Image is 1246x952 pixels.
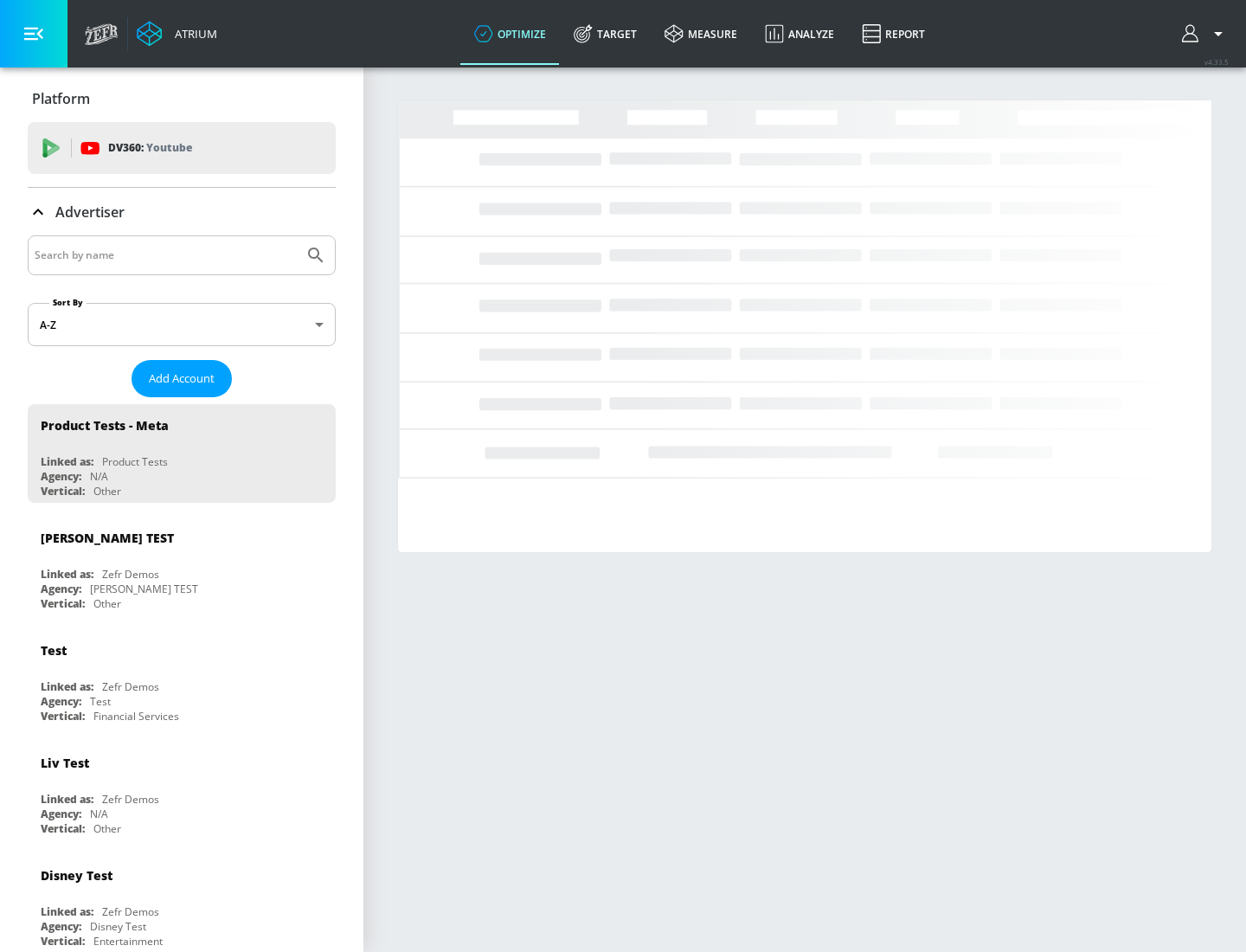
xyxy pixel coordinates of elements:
div: [PERSON_NAME] TEST [90,582,198,596]
div: Zefr Demos [102,679,159,694]
div: Product Tests - MetaLinked as:Product TestsAgency:N/AVertical:Other [28,404,336,503]
div: Agency: [41,919,81,934]
div: Disney Test [41,867,112,884]
div: Agency: [41,694,81,709]
div: Other [93,484,121,499]
div: Disney Test [90,919,146,934]
div: Linked as: [41,567,93,582]
div: Liv Test [41,755,89,771]
div: [PERSON_NAME] TEST [41,530,174,546]
div: Agency: [41,582,81,596]
div: Test [41,642,67,659]
div: Financial Services [93,709,179,724]
div: Zefr Demos [102,567,159,582]
div: Liv TestLinked as:Zefr DemosAgency:N/AVertical:Other [28,742,336,840]
div: Product Tests [102,454,168,469]
div: Test [90,694,111,709]
p: Advertiser [55,203,125,222]
div: Linked as: [41,792,93,807]
label: Sort By [49,297,87,308]
div: N/A [90,469,108,484]
div: Entertainment [93,934,163,949]
div: Platform [28,74,336,123]
div: Zefr Demos [102,904,159,919]
div: [PERSON_NAME] TESTLinked as:Zefr DemosAgency:[PERSON_NAME] TESTVertical:Other [28,517,336,615]
div: Linked as: [41,679,93,694]
p: DV360: [108,138,192,158]
p: Youtube [146,138,192,157]
div: N/A [90,807,108,821]
div: Other [93,596,121,611]
div: TestLinked as:Zefr DemosAgency:TestVertical:Financial Services [28,629,336,728]
a: Atrium [137,21,217,47]
div: Vertical: [41,709,85,724]
div: Linked as: [41,454,93,469]
div: Atrium [168,26,217,42]
span: Add Account [149,369,215,389]
a: optimize [460,3,560,65]
span: v 4.33.5 [1204,57,1229,67]
a: measure [651,3,751,65]
button: Add Account [132,360,232,397]
div: Vertical: [41,821,85,836]
div: Linked as: [41,904,93,919]
div: Vertical: [41,934,85,949]
div: Agency: [41,469,81,484]
input: Search by name [35,244,297,267]
a: Report [848,3,939,65]
a: Analyze [751,3,848,65]
div: Agency: [41,807,81,821]
div: Other [93,821,121,836]
p: Platform [32,89,90,108]
a: Target [560,3,651,65]
div: A-Z [28,303,336,346]
div: DV360: Youtube [28,122,336,174]
div: Vertical: [41,596,85,611]
div: Zefr Demos [102,792,159,807]
div: Product Tests - Meta [41,417,169,434]
div: Vertical: [41,484,85,499]
div: Advertiser [28,188,336,236]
